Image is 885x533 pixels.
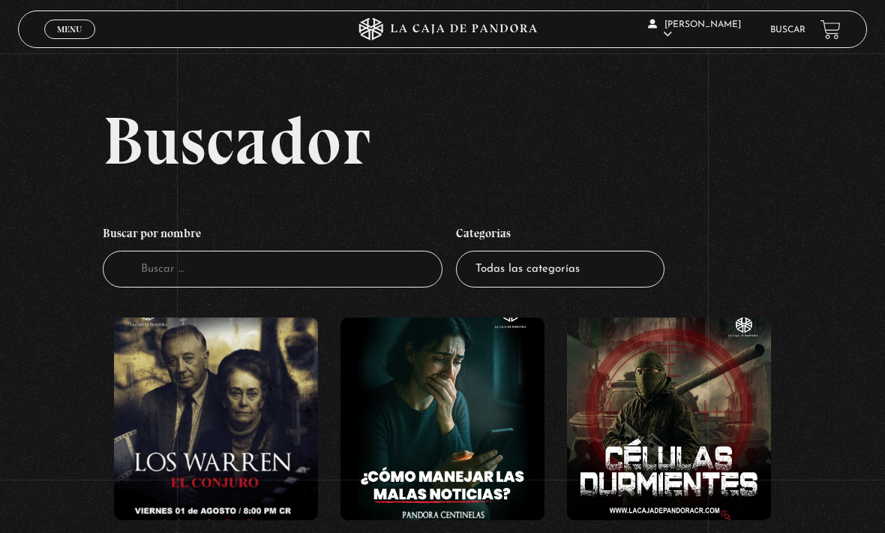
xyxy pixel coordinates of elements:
[103,219,442,251] h4: Buscar por nombre
[103,107,868,174] h2: Buscador
[820,20,841,40] a: View your shopping cart
[770,26,805,35] a: Buscar
[57,25,82,34] span: Menu
[456,219,664,251] h4: Categorías
[52,38,88,48] span: Cerrar
[648,20,741,39] span: [PERSON_NAME]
